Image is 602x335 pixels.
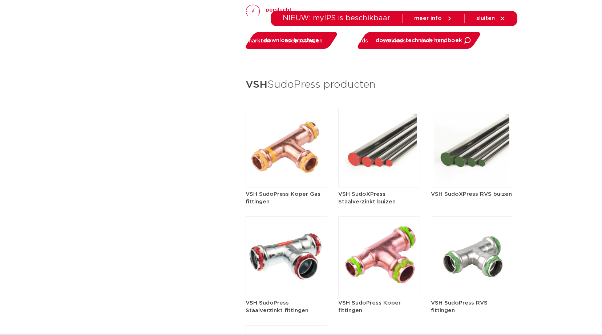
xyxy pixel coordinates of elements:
h5: VSH SudoXPress Staalverzinkt buizen [338,190,420,206]
a: VSH SudoXPress RVS buizen [431,145,513,198]
a: markten [247,27,270,55]
a: services [383,27,406,55]
h3: SudoPress producten [246,76,513,94]
a: meer info [414,15,453,22]
strong: VSH [246,80,267,90]
h5: VSH SudoPress Koper Gas fittingen [246,190,327,206]
h5: VSH SudoXPress RVS buizen [431,190,513,198]
a: toepassingen [284,27,323,55]
h5: VSH SudoPress Staalverzinkt fittingen [246,299,327,314]
span: meer info [414,16,442,21]
a: VSH SudoPress Staalverzinkt fittingen [246,253,327,314]
a: VSH SudoPress RVS fittingen [431,253,513,314]
a: downloads [337,27,368,55]
div: my IPS [482,33,489,49]
h5: VSH SudoPress Koper fittingen [338,299,420,314]
h5: VSH SudoPress RVS fittingen [431,299,513,314]
a: over ons [420,27,445,55]
a: VSH SudoPress Koper Gas fittingen [246,145,327,206]
nav: Menu [203,27,445,55]
a: sluiten [476,15,506,22]
a: producten [203,27,232,55]
a: VSH SudoXPress Staalverzinkt buizen [338,145,420,206]
span: sluiten [476,16,495,21]
a: VSH SudoPress Koper fittingen [338,253,420,314]
span: NIEUW: myIPS is beschikbaar [283,15,391,22]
